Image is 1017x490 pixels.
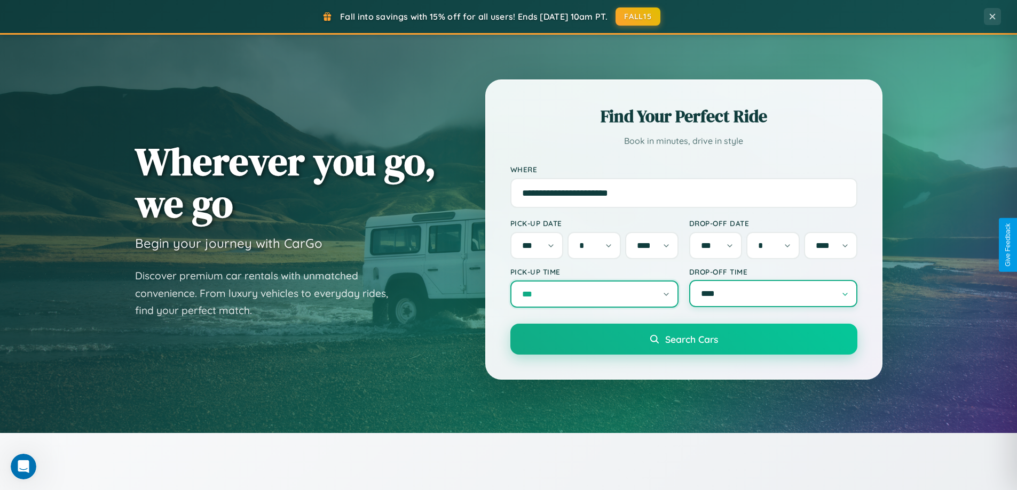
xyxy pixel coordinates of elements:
[689,267,857,276] label: Drop-off Time
[1004,223,1012,267] div: Give Feedback
[510,105,857,128] h2: Find Your Perfect Ride
[340,11,608,22] span: Fall into savings with 15% off for all users! Ends [DATE] 10am PT.
[510,133,857,149] p: Book in minutes, drive in style
[135,140,436,224] h1: Wherever you go, we go
[135,235,322,251] h3: Begin your journey with CarGo
[135,267,402,319] p: Discover premium car rentals with unmatched convenience. From luxury vehicles to everyday rides, ...
[510,324,857,355] button: Search Cars
[510,267,679,276] label: Pick-up Time
[689,219,857,228] label: Drop-off Date
[11,454,36,479] iframe: Intercom live chat
[510,219,679,228] label: Pick-up Date
[665,333,718,345] span: Search Cars
[616,7,660,26] button: FALL15
[510,165,857,174] label: Where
